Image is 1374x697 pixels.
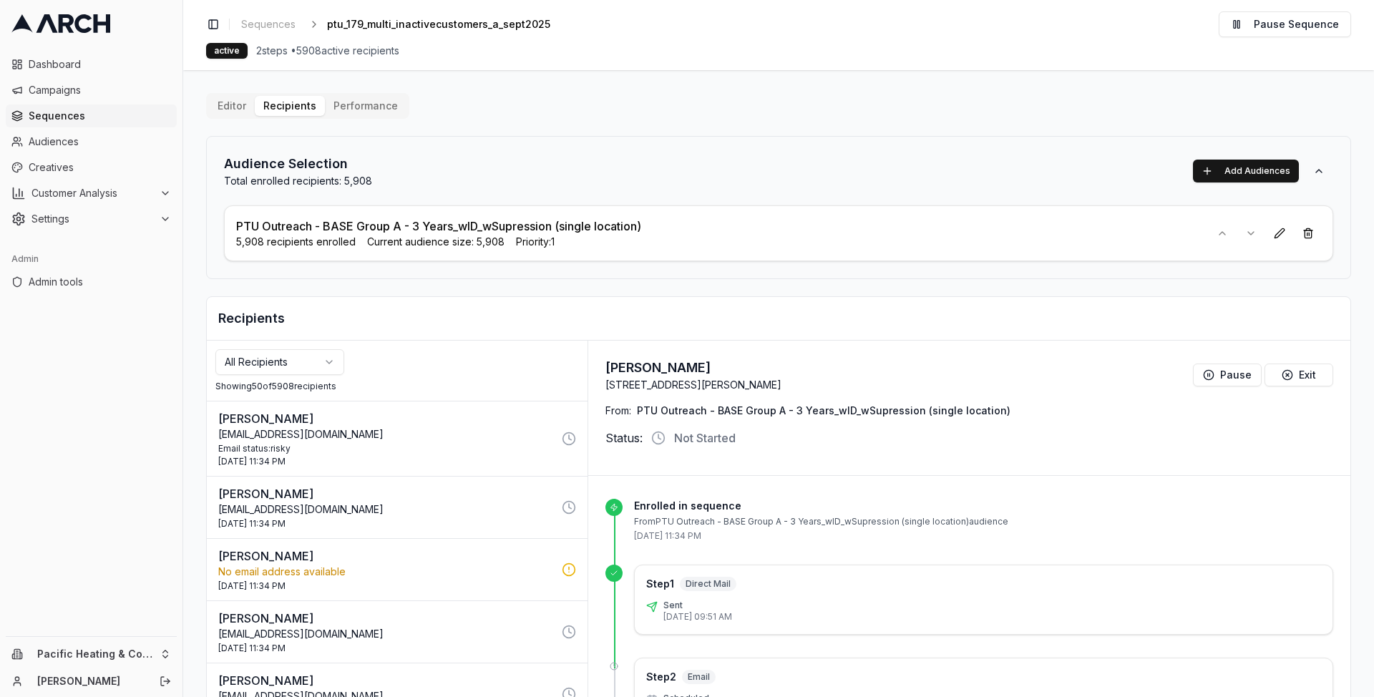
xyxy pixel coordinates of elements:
[29,83,171,97] span: Campaigns
[6,270,177,293] a: Admin tools
[663,611,732,623] p: [DATE] 09:51 AM
[31,186,154,200] span: Customer Analysis
[29,135,171,149] span: Audiences
[646,670,676,684] p: Step 2
[218,547,553,565] p: [PERSON_NAME]
[6,79,177,102] a: Campaigns
[325,96,406,116] button: Performance
[207,601,588,663] button: [PERSON_NAME][EMAIL_ADDRESS][DOMAIN_NAME][DATE] 11:34 PM
[224,174,372,188] p: Total enrolled recipients: 5,908
[218,627,553,641] p: [EMAIL_ADDRESS][DOMAIN_NAME]
[218,427,553,442] p: [EMAIL_ADDRESS][DOMAIN_NAME]
[6,248,177,270] div: Admin
[37,648,154,661] span: Pacific Heating & Cooling
[29,109,171,123] span: Sequences
[218,456,286,467] span: [DATE] 11:34 PM
[255,96,325,116] button: Recipients
[605,358,781,378] h3: [PERSON_NAME]
[646,577,674,591] p: Step 1
[206,43,248,59] div: active
[29,275,171,289] span: Admin tools
[155,671,175,691] button: Log out
[634,516,1333,527] p: From PTU Outreach - BASE Group A - 3 Years_wID_wSupression (single location) audience
[674,429,736,447] span: Not Started
[207,477,588,538] button: [PERSON_NAME][EMAIL_ADDRESS][DOMAIN_NAME][DATE] 11:34 PM
[6,182,177,205] button: Customer Analysis
[215,381,579,392] div: Showing 50 of 5908 recipients
[1193,364,1262,386] button: Pause
[634,530,1333,542] p: [DATE] 11:34 PM
[31,212,154,226] span: Settings
[207,401,588,476] button: [PERSON_NAME][EMAIL_ADDRESS][DOMAIN_NAME]Email status:risky[DATE] 11:34 PM
[218,518,286,530] span: [DATE] 11:34 PM
[218,672,553,689] p: [PERSON_NAME]
[29,160,171,175] span: Creatives
[209,96,255,116] button: Editor
[6,643,177,666] button: Pacific Heating & Cooling
[1193,160,1299,182] button: Add Audiences
[605,429,643,447] span: Status:
[218,410,553,427] p: [PERSON_NAME]
[235,14,573,34] nav: breadcrumb
[218,610,553,627] p: [PERSON_NAME]
[634,499,1333,513] p: Enrolled in sequence
[236,218,641,235] p: PTU Outreach - BASE Group A - 3 Years_wID_wSupression (single location)
[235,14,301,34] a: Sequences
[256,44,399,58] span: 2 steps • 5908 active recipients
[6,130,177,153] a: Audiences
[207,539,588,600] button: [PERSON_NAME]No email address available[DATE] 11:34 PM
[637,404,1010,418] span: PTU Outreach - BASE Group A - 3 Years_wID_wSupression (single location)
[218,443,553,454] div: Email status: risky
[218,485,553,502] p: [PERSON_NAME]
[1219,11,1351,37] button: Pause Sequence
[663,600,732,611] p: Sent
[241,17,296,31] span: Sequences
[6,156,177,179] a: Creatives
[605,378,781,392] p: [STREET_ADDRESS][PERSON_NAME]
[6,208,177,230] button: Settings
[6,104,177,127] a: Sequences
[218,580,286,592] span: [DATE] 11:34 PM
[516,235,555,249] span: Priority: 1
[605,404,631,418] span: From:
[1265,364,1333,386] button: Exit
[218,502,553,517] p: [EMAIL_ADDRESS][DOMAIN_NAME]
[29,57,171,72] span: Dashboard
[367,235,505,249] span: Current audience size: 5,908
[218,643,286,654] span: [DATE] 11:34 PM
[682,670,716,684] span: Email
[218,565,553,579] p: No email address available
[37,674,144,688] a: [PERSON_NAME]
[327,17,550,31] span: ptu_179_multi_inactivecustomers_a_sept2025
[236,235,356,249] span: 5,908 recipients enrolled
[680,577,736,591] span: Direct Mail
[218,308,1339,328] h2: Recipients
[224,154,372,174] h2: Audience Selection
[6,53,177,76] a: Dashboard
